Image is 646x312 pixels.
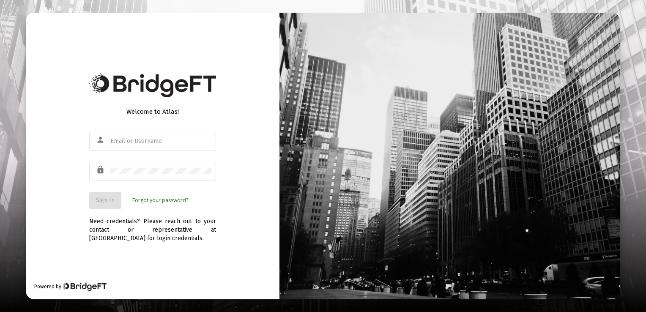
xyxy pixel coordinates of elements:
div: Need credentials? Please reach out to your contact or representative at [GEOGRAPHIC_DATA] for log... [89,209,216,243]
mat-icon: lock [96,165,106,175]
div: Powered by [34,282,107,291]
img: Bridge Financial Technology Logo [62,282,107,291]
img: Bridge Financial Technology Logo [89,73,216,97]
a: Forgot your password? [132,196,188,205]
mat-icon: person [96,135,106,145]
div: Welcome to Atlas! [89,107,216,116]
span: Sign In [96,197,115,204]
button: Sign In [89,192,121,209]
input: Email or Username [110,138,212,145]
